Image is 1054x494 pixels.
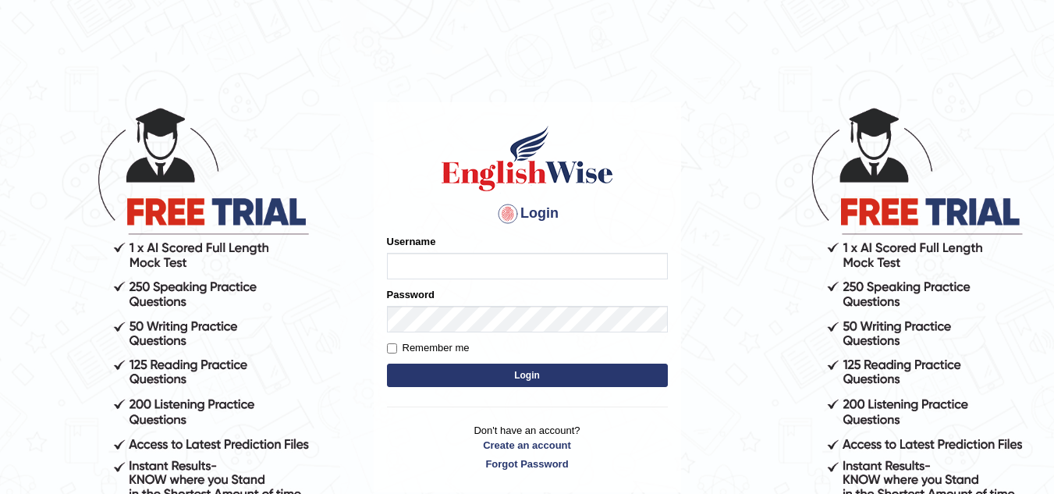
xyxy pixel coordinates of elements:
[438,123,616,194] img: Logo of English Wise sign in for intelligent practice with AI
[387,364,668,387] button: Login
[387,457,668,471] a: Forgot Password
[387,201,668,226] h4: Login
[387,340,470,356] label: Remember me
[387,438,668,453] a: Create an account
[387,234,436,249] label: Username
[387,423,668,471] p: Don't have an account?
[387,287,435,302] label: Password
[387,343,397,354] input: Remember me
